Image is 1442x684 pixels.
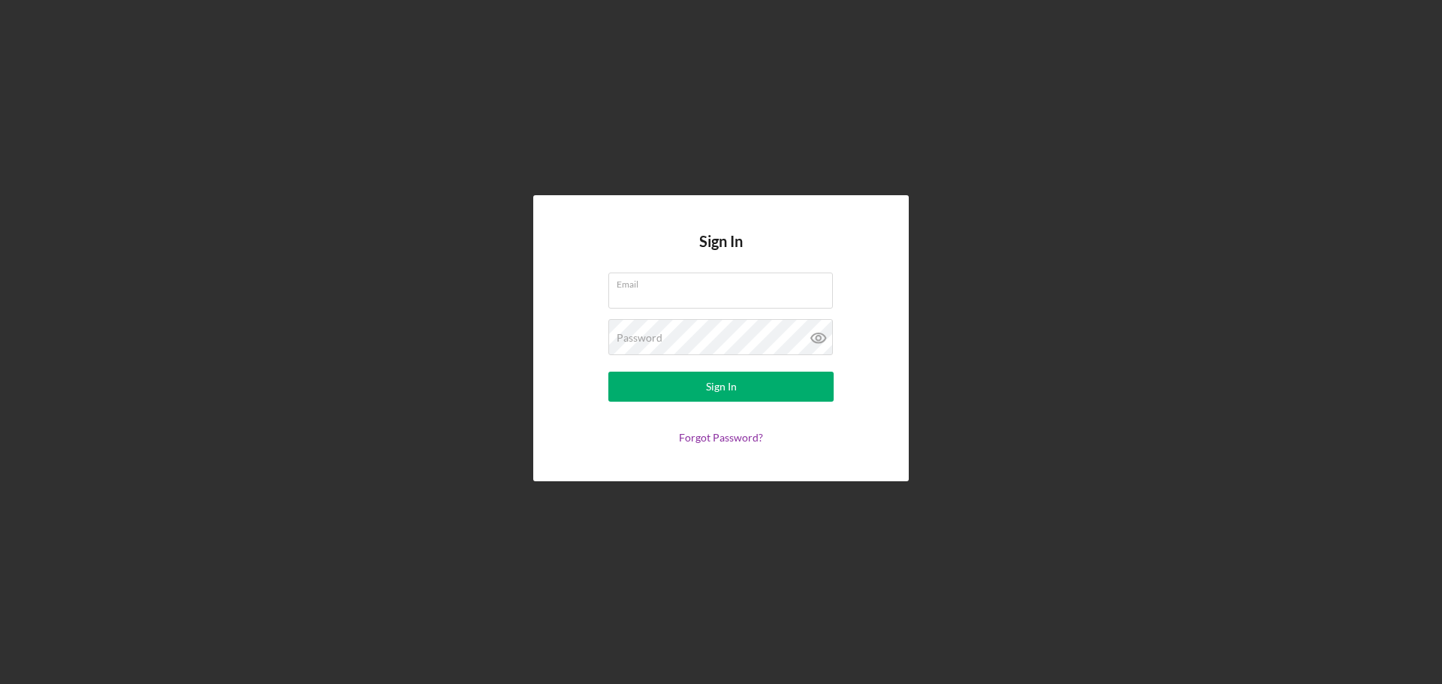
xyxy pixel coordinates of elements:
[608,372,834,402] button: Sign In
[617,273,833,290] label: Email
[699,233,743,273] h4: Sign In
[679,431,763,444] a: Forgot Password?
[617,332,662,344] label: Password
[706,372,737,402] div: Sign In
